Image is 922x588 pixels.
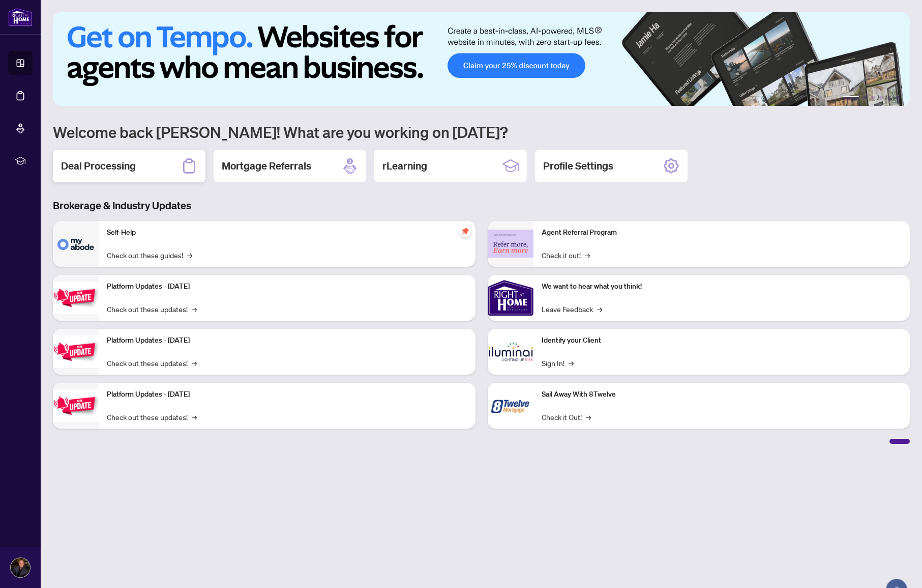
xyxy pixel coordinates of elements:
p: Platform Updates - [DATE] [107,389,467,400]
img: Identify your Client [488,329,533,375]
span: → [569,357,574,369]
span: → [192,411,197,423]
span: → [192,303,197,315]
p: Platform Updates - [DATE] [107,281,467,292]
span: → [585,249,590,261]
span: → [597,303,602,315]
p: Sail Away With 8Twelve [542,389,902,400]
img: Platform Updates - June 23, 2025 [53,389,99,422]
img: Self-Help [53,221,99,267]
a: Check out these updates!→ [107,303,197,315]
h2: rLearning [382,159,427,173]
a: Check it out!→ [542,249,590,261]
button: 2 [863,96,867,100]
img: Slide 0 [53,12,910,106]
button: 5 [887,96,891,100]
button: Open asap [881,552,912,583]
p: Platform Updates - [DATE] [107,335,467,346]
a: Sign In!→ [542,357,574,369]
a: Check out these updates!→ [107,357,197,369]
button: 3 [871,96,875,100]
span: → [192,357,197,369]
img: Agent Referral Program [488,230,533,258]
h2: Profile Settings [543,159,613,173]
a: Check out these updates!→ [107,411,197,423]
span: → [187,249,192,261]
a: Check out these guides!→ [107,249,192,261]
span: → [586,411,591,423]
img: Platform Updates - July 21, 2025 [53,282,99,314]
h2: Mortgage Referrals [222,159,311,173]
p: Agent Referral Program [542,227,902,238]
button: 4 [879,96,883,100]
h2: Deal Processing [61,159,136,173]
img: Profile Icon [11,558,30,577]
button: 1 [843,96,859,100]
a: Leave Feedback→ [542,303,602,315]
h3: Brokerage & Industry Updates [53,199,910,213]
p: Identify your Client [542,335,902,346]
button: 6 [896,96,900,100]
img: We want to hear what you think! [488,275,533,321]
img: Sail Away With 8Twelve [488,383,533,429]
p: We want to hear what you think! [542,281,902,292]
span: pushpin [459,225,471,237]
h1: Welcome back [PERSON_NAME]! What are you working on [DATE]? [53,122,910,142]
a: Check it Out!→ [542,411,591,423]
img: logo [8,8,33,26]
p: Self-Help [107,227,467,238]
img: Platform Updates - July 8, 2025 [53,335,99,368]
